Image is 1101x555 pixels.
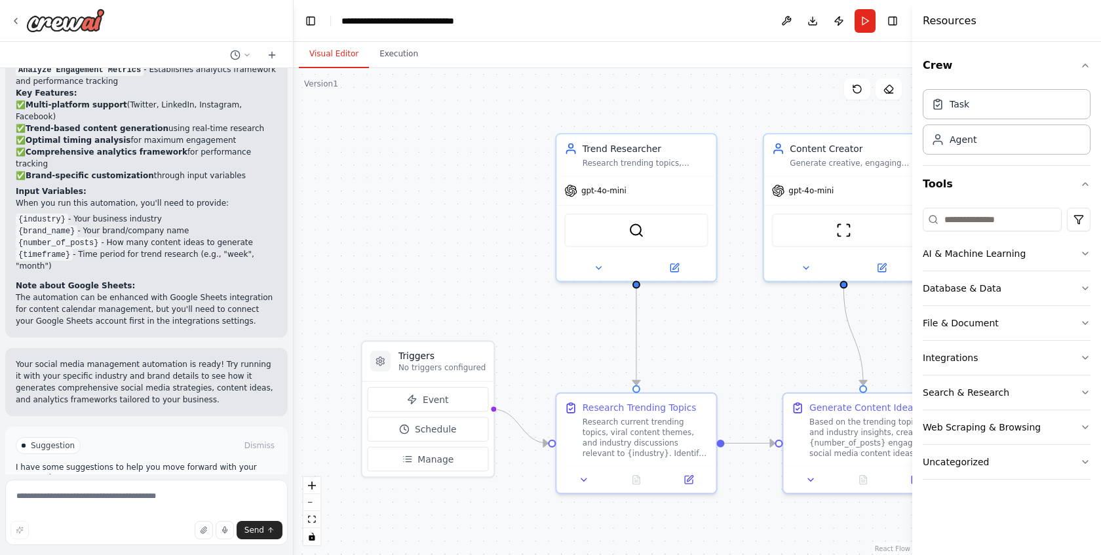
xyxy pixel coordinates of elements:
div: Generate creative, engaging social media content ideas and copy for {brand_name} across multiple ... [790,158,916,168]
span: Event [423,393,449,406]
div: Web Scraping & Browsing [923,421,1041,434]
div: Search & Research [923,386,1009,399]
strong: Input Variables: [16,187,87,196]
img: ScrapeWebsiteTool [836,223,852,239]
div: Integrations [923,351,978,364]
g: Edge from triggers to 2e8ec7f6-2a0e-46ff-97af-474bf5295fbc [492,403,548,450]
code: {industry} [16,214,68,225]
button: Database & Data [923,271,1091,305]
button: Hide right sidebar [883,12,902,30]
p: The automation can be enhanced with Google Sheets integration for content calendar management, bu... [16,292,277,327]
button: Integrations [923,341,1091,375]
button: Visual Editor [299,41,369,68]
div: Trend Researcher [583,142,708,155]
button: Open in side panel [893,472,938,488]
div: Research Trending TopicsResearch current trending topics, viral content themes, and industry disc... [555,392,717,494]
p: When you run this automation, you'll need to provide: [16,197,277,209]
button: Upload files [195,521,213,539]
code: {timeframe} [16,249,73,261]
button: Click to speak your automation idea [216,521,234,539]
div: Based on the trending topics and industry insights, create {number_of_posts} engaging social medi... [809,417,935,458]
div: AI & Machine Learning [923,247,1026,260]
button: zoom in [303,477,320,494]
p: ✅ (Twitter, LinkedIn, Instagram, Facebook) ✅ using real-time research ✅ for maximum engagement ✅ ... [16,99,277,182]
button: Hide left sidebar [301,12,320,30]
div: Generate Content Ideas [809,402,918,415]
h4: Resources [923,13,976,29]
span: Send [244,525,264,535]
div: React Flow controls [303,477,320,545]
button: Uncategorized [923,445,1091,479]
button: Improve this prompt [10,521,29,539]
div: Agent [950,133,976,146]
code: {brand_name} [16,225,77,237]
div: Research current trending topics, viral content themes, and industry discussions relevant to {ind... [583,417,708,458]
button: Web Scraping & Browsing [923,410,1091,444]
strong: Trend-based content generation [26,124,168,133]
g: Edge from a0df3389-299f-4770-b6cc-bc9511391e12 to 2e8ec7f6-2a0e-46ff-97af-474bf5295fbc [630,288,643,385]
span: Manage [417,453,454,466]
button: Send [237,521,282,539]
div: Database & Data [923,282,1001,295]
button: fit view [303,511,320,528]
button: zoom out [303,494,320,511]
p: No triggers configured [398,362,486,373]
button: Execution [369,41,429,68]
div: Tools [923,202,1091,490]
li: - Establishes analytics framework and performance tracking [16,64,277,87]
div: File & Document [923,316,999,330]
img: SerperDevTool [628,223,644,239]
button: Search & Research [923,375,1091,410]
div: Uncategorized [923,455,989,469]
button: Start a new chat [261,47,282,63]
button: Crew [923,47,1091,84]
h3: Triggers [398,349,486,362]
button: Manage [368,447,489,472]
button: Open in side panel [845,260,918,276]
g: Edge from 028b6f9f-7ee2-4f52-a74e-fd2221fd72ef to efbe7fb6-2c5c-4f02-9ff5-2d1c4b1410cc [838,288,870,385]
p: Your social media management automation is ready! Try running it with your specific industry and ... [16,358,277,406]
button: No output available [609,472,664,488]
button: File & Document [923,306,1091,340]
div: Research trending topics, industry news, and popular content themes relevant to {industry} to inf... [583,158,708,168]
img: Logo [26,9,105,32]
li: - How many content ideas to generate [16,237,277,248]
strong: Brand-specific customization [26,171,154,180]
p: I have some suggestions to help you move forward with your automation. [16,462,277,483]
nav: breadcrumb [341,14,489,28]
div: Task [950,98,969,111]
strong: Note about Google Sheets: [16,281,135,290]
g: Edge from 2e8ec7f6-2a0e-46ff-97af-474bf5295fbc to efbe7fb6-2c5c-4f02-9ff5-2d1c4b1410cc [724,436,775,450]
a: React Flow attribution [875,545,910,552]
div: Research Trending Topics [583,402,697,415]
code: Analyze Engagement Metrics [16,64,144,76]
button: Open in side panel [638,260,711,276]
strong: Comprehensive analytics framework [26,147,187,157]
button: Tools [923,166,1091,202]
button: Event [368,387,489,412]
button: Dismiss [242,439,277,452]
span: gpt-4o-mini [788,185,834,196]
div: Content Creator [790,142,916,155]
strong: Optimal timing analysis [26,136,130,145]
button: Switch to previous chat [225,47,256,63]
button: No output available [836,472,891,488]
div: Crew [923,84,1091,165]
button: Schedule [368,417,489,442]
strong: Multi-platform support [26,100,127,109]
div: Generate Content IdeasBased on the trending topics and industry insights, create {number_of_posts... [782,392,944,494]
li: - Time period for trend research (e.g., "week", "month") [16,248,277,272]
button: AI & Machine Learning [923,237,1091,271]
span: gpt-4o-mini [581,185,627,196]
div: TriggersNo triggers configuredEventScheduleManage [361,341,495,478]
div: Trend ResearcherResearch trending topics, industry news, and popular content themes relevant to {... [555,133,717,282]
span: Suggestion [31,440,75,451]
strong: Key Features: [16,88,77,98]
li: - Your brand/company name [16,225,277,237]
li: - Your business industry [16,213,277,225]
button: Open in side panel [666,472,711,488]
div: Version 1 [304,79,338,89]
div: Content CreatorGenerate creative, engaging social media content ideas and copy for {brand_name} a... [763,133,925,282]
code: {number_of_posts} [16,237,101,249]
button: toggle interactivity [303,528,320,545]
